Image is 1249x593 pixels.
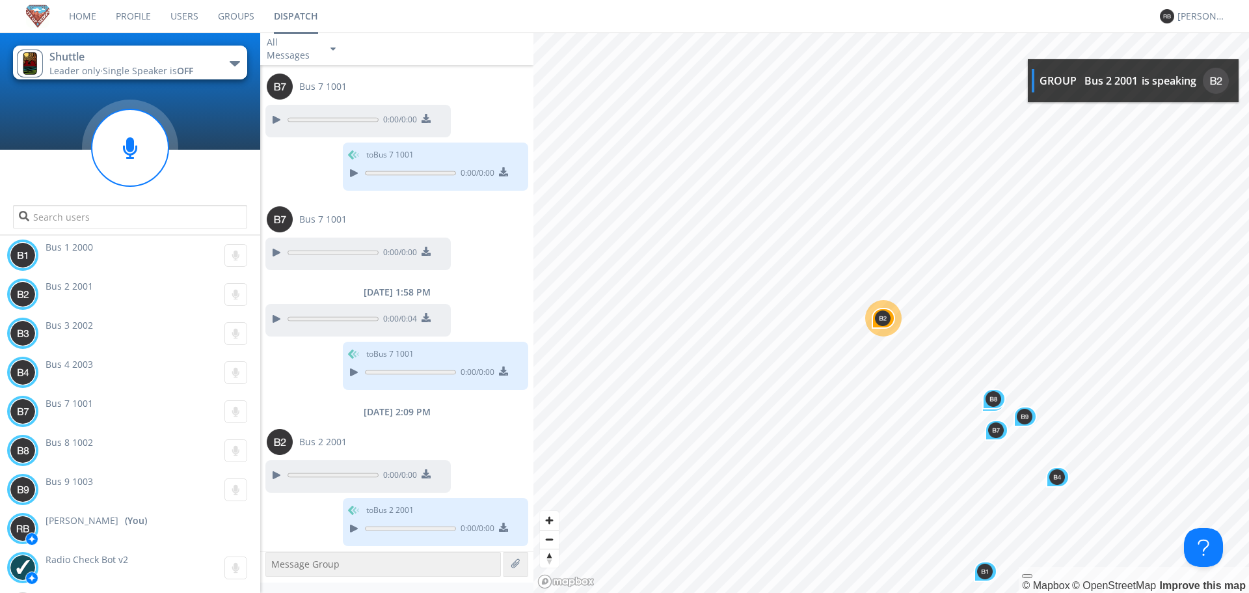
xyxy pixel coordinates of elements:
button: ShuttleLeader only·Single Speaker isOFF [13,46,247,79]
span: Bus 1 2000 [46,241,93,253]
div: Map marker [1014,406,1037,427]
div: Map marker [1046,467,1069,488]
span: to Bus 7 1001 [366,149,414,161]
span: Bus 9 1003 [46,475,93,488]
span: [PERSON_NAME] [46,514,118,527]
span: Bus 7 1001 [299,80,347,93]
div: Map marker [985,420,1008,441]
div: is speaking [1142,74,1196,89]
input: Search users [13,205,247,228]
button: Reset bearing to north [540,549,559,568]
img: 373638.png [988,422,1004,438]
span: 0:00 / 0:00 [456,366,494,381]
a: Mapbox [1022,580,1069,591]
div: Map marker [982,389,1006,409]
img: 373638.png [977,564,993,579]
div: [DATE] 1:58 PM [260,286,533,299]
canvas: Map [533,33,1249,593]
span: to Bus 2 2001 [366,504,414,516]
img: 373638.png [10,437,36,463]
img: bc2ca8f184ee4098ac6cf5ab42f2686e [17,49,43,77]
span: Bus 2 2001 [46,280,93,292]
img: 373638.png [1203,68,1229,94]
img: 373638.png [1049,469,1065,485]
button: Zoom in [540,511,559,530]
iframe: Toggle Customer Support [1184,528,1223,567]
img: db81f118e68845f1855415a8c303d5e5 [10,555,36,581]
div: Map marker [982,391,1005,412]
img: download media button [422,313,431,322]
span: Bus 3 2002 [46,319,93,331]
div: Map marker [974,561,997,582]
img: 373638.png [267,74,293,100]
a: OpenStreetMap [1072,580,1156,591]
div: GROUP [1040,74,1077,89]
span: Bus 8 1002 [46,436,93,448]
span: 0:00 / 0:00 [456,523,494,537]
span: 0:00 / 0:04 [379,313,417,327]
div: Leader only · [49,64,196,77]
span: 0:00 / 0:00 [379,247,417,261]
img: caret-down-sm.svg [330,48,336,51]
img: 373638.png [267,206,293,232]
span: Bus 7 1001 [46,397,93,409]
span: 0:00 / 0:00 [456,167,494,182]
img: download media button [422,114,431,123]
div: Shuttle [49,49,196,64]
button: Toggle attribution [1022,574,1032,578]
img: 373638.png [10,476,36,503]
img: ad2983a96b1d48e4a2e6ce754b295c54 [26,5,49,28]
img: 373638.png [1160,9,1174,23]
img: 373638.png [267,429,293,455]
span: OFF [177,64,193,77]
span: 0:00 / 0:00 [379,469,417,484]
span: Bus 4 2003 [46,358,93,370]
img: 373638.png [10,398,36,424]
img: download media button [422,247,431,256]
a: Map feedback [1160,580,1246,591]
span: to Bus 7 1001 [366,348,414,360]
div: [DATE] 2:09 PM [260,406,533,419]
img: download media button [499,366,508,376]
img: download media button [499,523,508,532]
img: 373638.png [10,516,36,542]
span: Bus 2 2001 [299,435,347,448]
img: 373638.png [10,242,36,268]
span: Radio Check Bot v2 [46,553,128,566]
span: 0:00 / 0:00 [379,114,417,128]
span: Bus 7 1001 [299,213,347,226]
div: (You) [125,514,147,527]
button: Zoom out [540,530,559,549]
img: download media button [422,469,431,478]
span: Single Speaker is [103,64,193,77]
img: 373638.png [1017,409,1032,424]
img: 373638.png [10,281,36,307]
div: Bus 2 2001 [1084,74,1138,89]
img: 373638.png [986,391,1001,407]
a: Mapbox logo [537,574,595,589]
img: download media button [499,167,508,176]
img: 373638.png [10,359,36,385]
div: All Messages [267,36,319,62]
img: 373638.png [10,320,36,346]
img: 373638.png [875,310,891,326]
div: [PERSON_NAME] [1177,10,1226,23]
div: Map marker [872,308,895,329]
